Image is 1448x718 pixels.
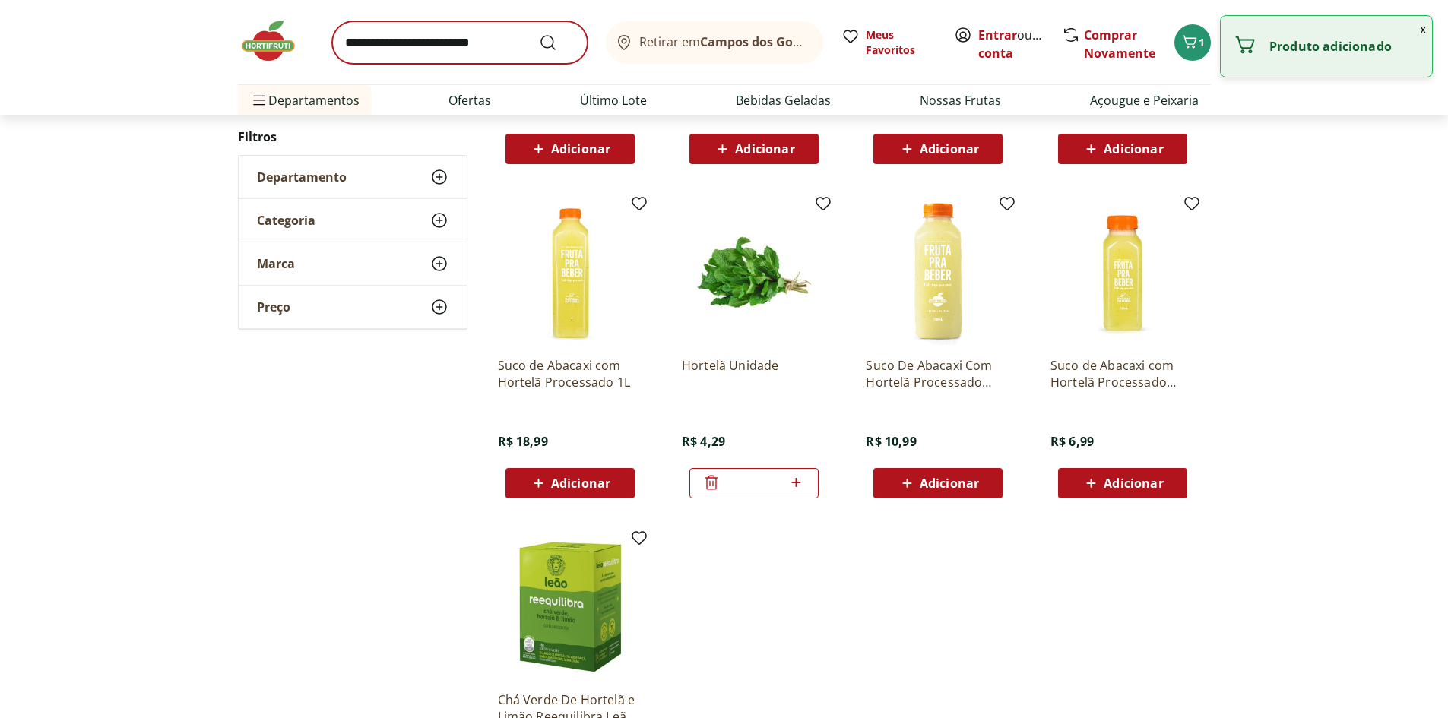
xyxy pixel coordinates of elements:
[978,27,1062,62] a: Criar conta
[239,286,467,328] button: Preço
[239,156,467,198] button: Departamento
[735,143,794,155] span: Adicionar
[736,91,831,109] a: Bebidas Geladas
[505,468,635,498] button: Adicionar
[257,256,295,271] span: Marca
[873,134,1003,164] button: Adicionar
[498,357,642,391] a: Suco de Abacaxi com Hortelã Processado 1L
[1414,16,1432,42] button: Fechar notificação
[239,242,467,285] button: Marca
[1174,24,1211,61] button: Carrinho
[866,201,1010,345] img: Suco De Abacaxi Com Hortelã Processado 500Ml
[682,357,826,391] a: Hortelã Unidade
[505,134,635,164] button: Adicionar
[866,27,936,58] span: Meus Favoritos
[866,357,1010,391] a: Suco De Abacaxi Com Hortelã Processado 500Ml
[580,91,647,109] a: Último Lote
[448,91,491,109] a: Ofertas
[606,21,823,64] button: Retirar emCampos dos Goytacazes/[GEOGRAPHIC_DATA]
[1050,201,1195,345] img: Suco de Abacaxi com Hortelã Processado 300ml
[1084,27,1155,62] a: Comprar Novamente
[1090,91,1199,109] a: Açougue e Peixaria
[873,468,1003,498] button: Adicionar
[239,199,467,242] button: Categoria
[1058,134,1187,164] button: Adicionar
[551,477,610,489] span: Adicionar
[978,26,1046,62] span: ou
[498,201,642,345] img: Suco de Abacaxi com Hortelã Processado 1L
[257,213,315,228] span: Categoria
[257,299,290,315] span: Preço
[689,134,819,164] button: Adicionar
[250,82,268,119] button: Menu
[866,433,916,450] span: R$ 10,99
[920,143,979,155] span: Adicionar
[920,91,1001,109] a: Nossas Frutas
[682,433,725,450] span: R$ 4,29
[700,33,976,50] b: Campos dos Goytacazes/[GEOGRAPHIC_DATA]
[978,27,1017,43] a: Entrar
[639,35,807,49] span: Retirar em
[1104,143,1163,155] span: Adicionar
[238,122,467,152] h2: Filtros
[551,143,610,155] span: Adicionar
[920,477,979,489] span: Adicionar
[498,433,548,450] span: R$ 18,99
[1269,39,1420,54] p: Produto adicionado
[1050,357,1195,391] a: Suco de Abacaxi com Hortelã Processado 300ml
[539,33,575,52] button: Submit Search
[682,201,826,345] img: Hortelã Unidade
[1058,468,1187,498] button: Adicionar
[498,535,642,679] img: Chá Verde De Hortelã e Limão Reequilibra Leão 18G
[1050,433,1094,450] span: R$ 6,99
[332,21,588,64] input: search
[1199,35,1205,49] span: 1
[250,82,360,119] span: Departamentos
[238,18,314,64] img: Hortifruti
[841,27,936,58] a: Meus Favoritos
[257,169,347,185] span: Departamento
[1104,477,1163,489] span: Adicionar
